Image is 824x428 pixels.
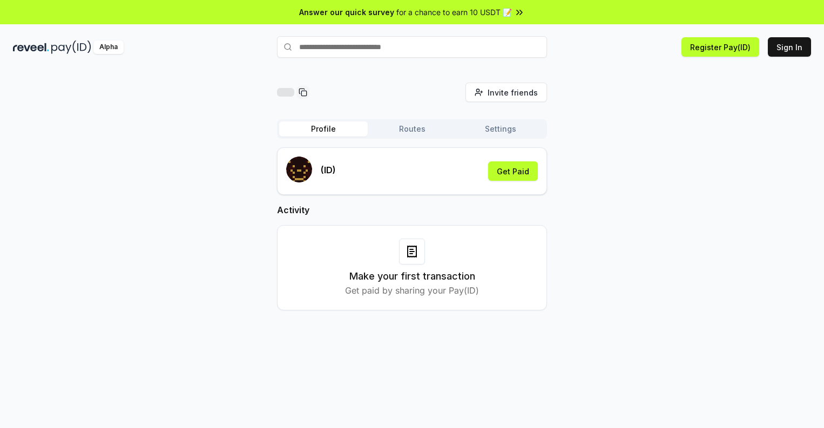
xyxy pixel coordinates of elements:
[345,284,479,297] p: Get paid by sharing your Pay(ID)
[279,121,368,137] button: Profile
[299,6,394,18] span: Answer our quick survey
[396,6,512,18] span: for a chance to earn 10 USDT 📝
[93,40,124,54] div: Alpha
[349,269,475,284] h3: Make your first transaction
[277,203,547,216] h2: Activity
[13,40,49,54] img: reveel_dark
[465,83,547,102] button: Invite friends
[368,121,456,137] button: Routes
[488,161,538,181] button: Get Paid
[51,40,91,54] img: pay_id
[681,37,759,57] button: Register Pay(ID)
[488,87,538,98] span: Invite friends
[456,121,545,137] button: Settings
[321,164,336,176] p: (ID)
[768,37,811,57] button: Sign In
